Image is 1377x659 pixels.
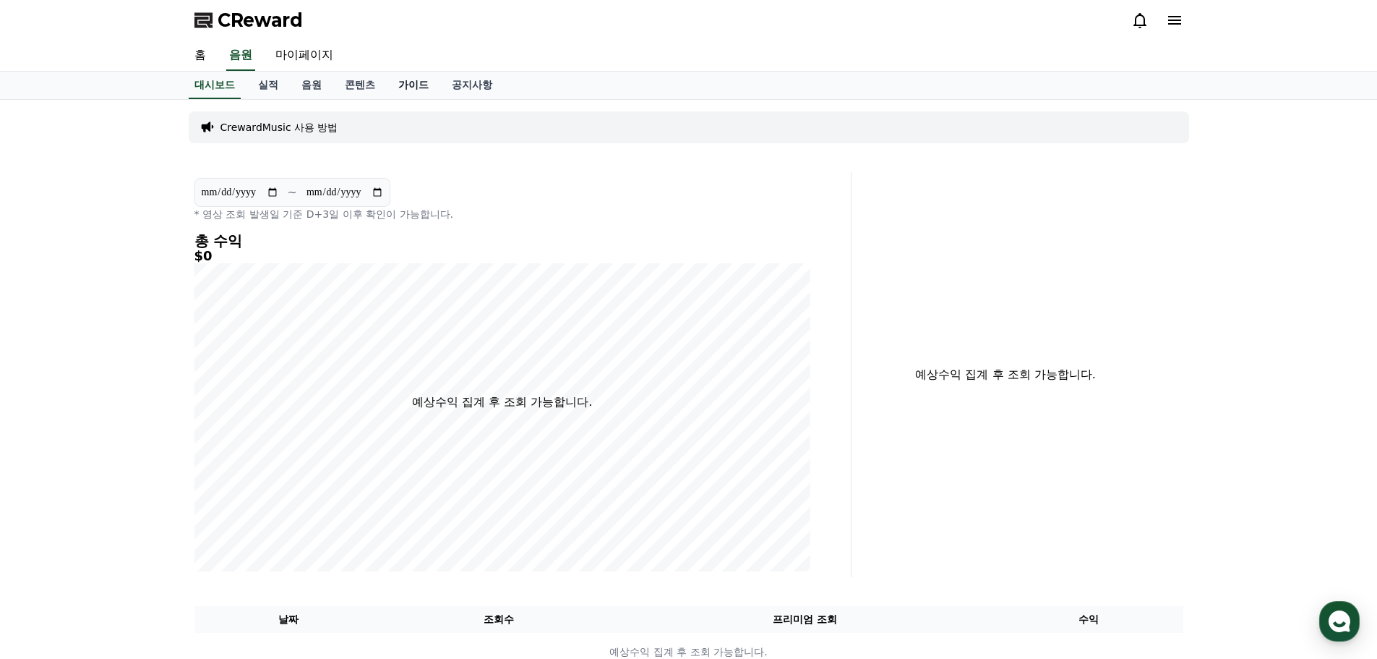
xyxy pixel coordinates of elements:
th: 조회수 [382,606,614,633]
a: 홈 [183,41,218,71]
th: 프리미엄 조회 [615,606,995,633]
h5: $0 [194,249,810,263]
span: 대화 [132,481,150,493]
th: 수익 [995,606,1183,633]
a: 음원 [226,41,255,71]
a: 홈 [4,459,95,495]
p: * 영상 조회 발생일 기준 D+3일 이후 확인이 가능합니다. [194,207,810,221]
a: 마이페이지 [264,41,345,71]
a: 실적 [246,72,290,99]
span: CReward [218,9,303,32]
a: CrewardMusic 사용 방법 [220,120,338,135]
a: 설정 [186,459,278,495]
a: 대화 [95,459,186,495]
a: 대시보드 [189,72,241,99]
p: 예상수익 집계 후 조회 가능합니다. [863,366,1149,383]
p: 예상수익 집계 후 조회 가능합니다. [412,394,592,411]
span: 홈 [46,480,54,492]
a: 음원 [290,72,333,99]
th: 날짜 [194,606,383,633]
p: ~ [288,184,297,201]
span: 설정 [223,480,241,492]
a: 가이드 [387,72,440,99]
h4: 총 수익 [194,233,810,249]
a: 콘텐츠 [333,72,387,99]
a: CReward [194,9,303,32]
a: 공지사항 [440,72,504,99]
